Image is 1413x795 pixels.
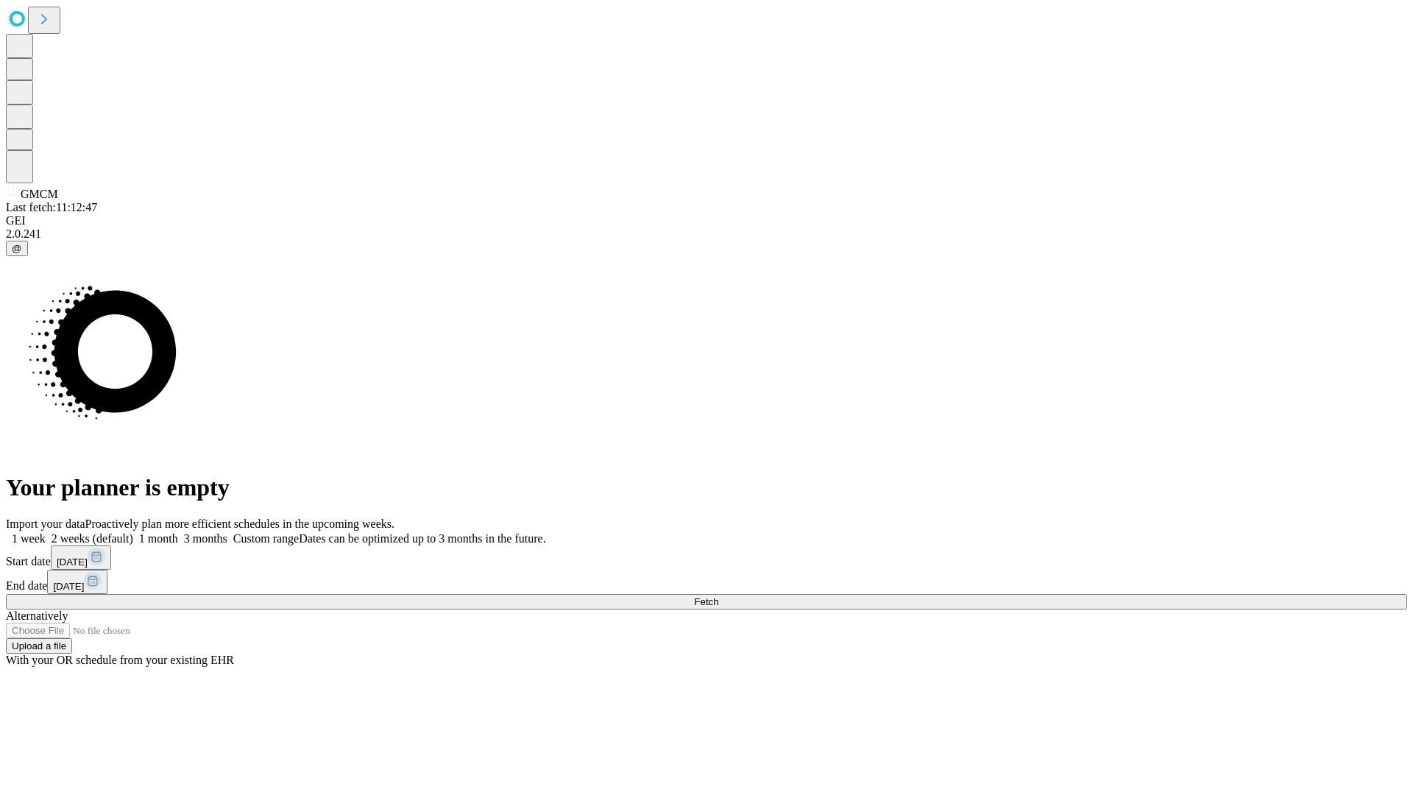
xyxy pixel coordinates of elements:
[6,201,97,213] span: Last fetch: 11:12:47
[6,214,1407,227] div: GEI
[694,596,718,607] span: Fetch
[12,532,46,545] span: 1 week
[85,517,394,530] span: Proactively plan more efficient schedules in the upcoming weeks.
[21,188,58,200] span: GMCM
[52,532,133,545] span: 2 weeks (default)
[6,227,1407,241] div: 2.0.241
[6,654,234,666] span: With your OR schedule from your existing EHR
[299,532,545,545] span: Dates can be optimized up to 3 months in the future.
[6,570,1407,594] div: End date
[233,532,299,545] span: Custom range
[6,609,68,622] span: Alternatively
[184,532,227,545] span: 3 months
[6,474,1407,501] h1: Your planner is empty
[6,241,28,256] button: @
[139,532,178,545] span: 1 month
[6,545,1407,570] div: Start date
[6,638,72,654] button: Upload a file
[12,243,22,254] span: @
[6,517,85,530] span: Import your data
[57,556,88,568] span: [DATE]
[51,545,111,570] button: [DATE]
[6,594,1407,609] button: Fetch
[53,581,84,592] span: [DATE]
[47,570,107,594] button: [DATE]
